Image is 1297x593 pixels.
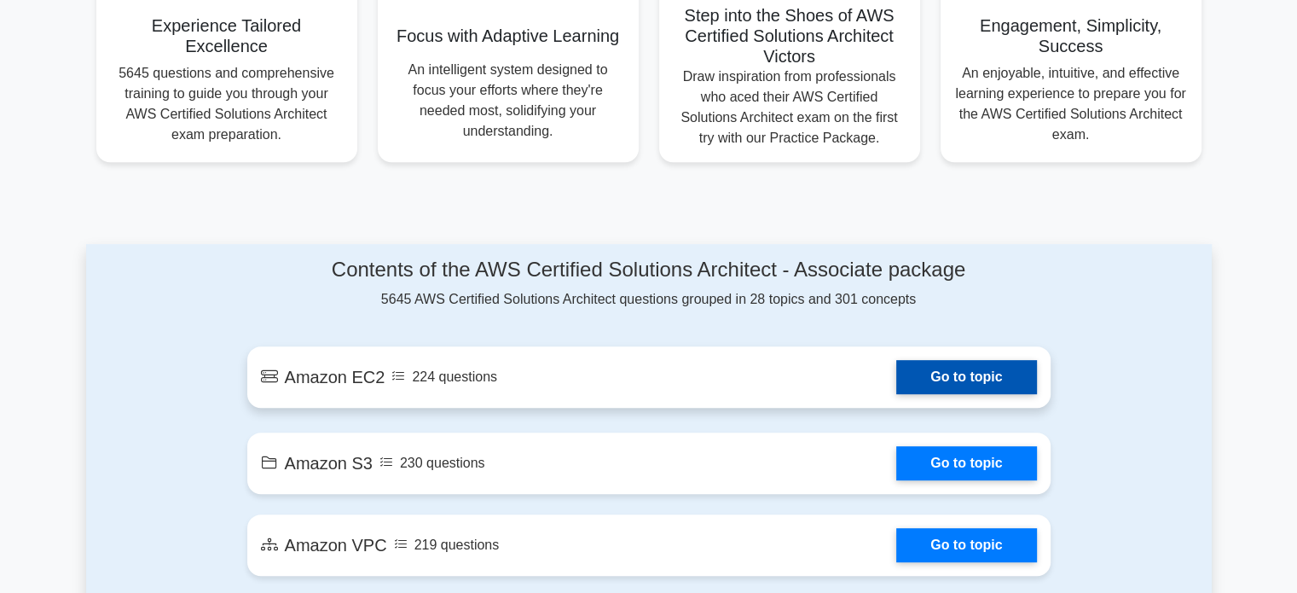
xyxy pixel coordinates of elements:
[391,60,625,142] p: An intelligent system designed to focus your efforts where they're needed most, solidifying your ...
[110,63,344,145] p: 5645 questions and comprehensive training to guide you through your AWS Certified Solutions Archi...
[391,26,625,46] h5: Focus with Adaptive Learning
[896,446,1036,480] a: Go to topic
[896,360,1036,394] a: Go to topic
[896,528,1036,562] a: Go to topic
[247,258,1051,282] h4: Contents of the AWS Certified Solutions Architect - Associate package
[673,5,906,67] h5: Step into the Shoes of AWS Certified Solutions Architect Victors
[954,63,1188,145] p: An enjoyable, intuitive, and effective learning experience to prepare you for the AWS Certified S...
[673,67,906,148] p: Draw inspiration from professionals who aced their AWS Certified Solutions Architect exam on the ...
[247,258,1051,310] div: 5645 AWS Certified Solutions Architect questions grouped in 28 topics and 301 concepts
[110,15,344,56] h5: Experience Tailored Excellence
[954,15,1188,56] h5: Engagement, Simplicity, Success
